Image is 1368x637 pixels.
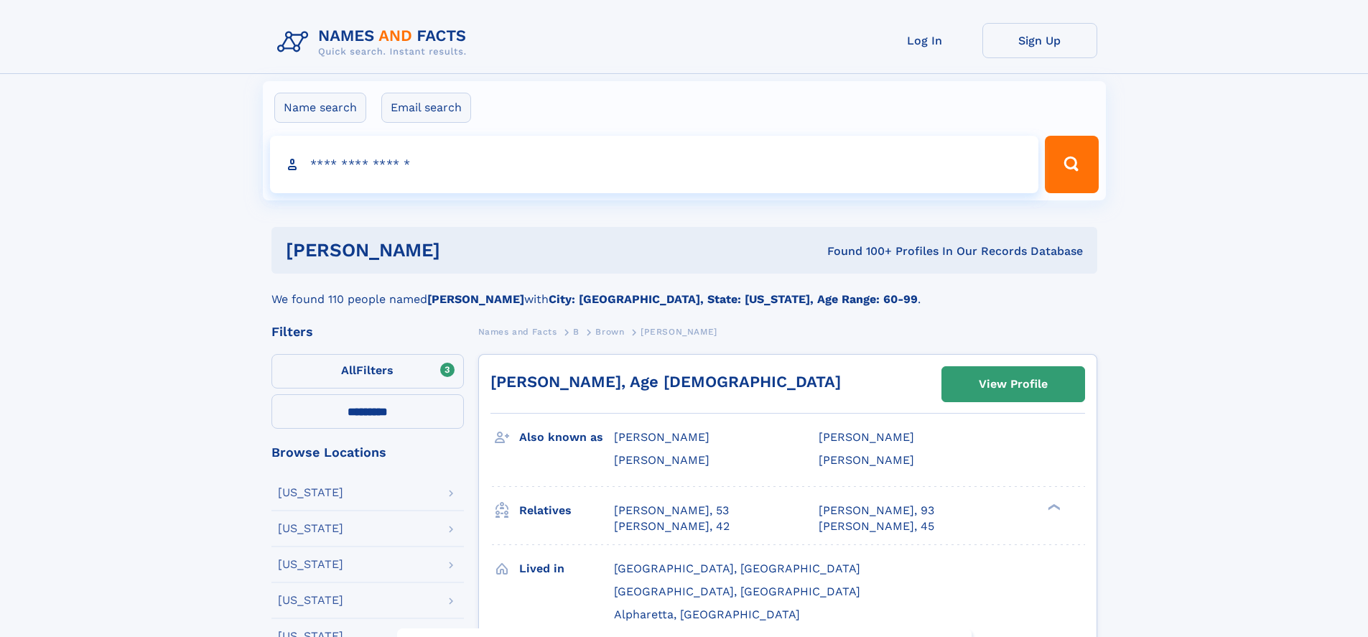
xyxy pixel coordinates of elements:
[271,23,478,62] img: Logo Names and Facts
[819,453,914,467] span: [PERSON_NAME]
[274,93,366,123] label: Name search
[819,503,934,519] a: [PERSON_NAME], 93
[381,93,471,123] label: Email search
[271,354,464,389] label: Filters
[595,327,624,337] span: Brown
[271,325,464,338] div: Filters
[278,559,343,570] div: [US_STATE]
[614,430,709,444] span: [PERSON_NAME]
[633,243,1083,259] div: Found 100+ Profiles In Our Records Database
[519,557,614,581] h3: Lived in
[819,519,934,534] a: [PERSON_NAME], 45
[641,327,717,337] span: [PERSON_NAME]
[271,446,464,459] div: Browse Locations
[427,292,524,306] b: [PERSON_NAME]
[549,292,918,306] b: City: [GEOGRAPHIC_DATA], State: [US_STATE], Age Range: 60-99
[867,23,982,58] a: Log In
[595,322,624,340] a: Brown
[478,322,557,340] a: Names and Facts
[614,453,709,467] span: [PERSON_NAME]
[519,425,614,450] h3: Also known as
[278,487,343,498] div: [US_STATE]
[1045,136,1098,193] button: Search Button
[614,519,730,534] a: [PERSON_NAME], 42
[519,498,614,523] h3: Relatives
[819,430,914,444] span: [PERSON_NAME]
[979,368,1048,401] div: View Profile
[942,367,1084,401] a: View Profile
[1044,502,1061,511] div: ❯
[573,322,580,340] a: B
[614,503,729,519] a: [PERSON_NAME], 53
[341,363,356,377] span: All
[490,373,841,391] a: [PERSON_NAME], Age [DEMOGRAPHIC_DATA]
[278,595,343,606] div: [US_STATE]
[278,523,343,534] div: [US_STATE]
[271,274,1097,308] div: We found 110 people named with .
[982,23,1097,58] a: Sign Up
[573,327,580,337] span: B
[614,585,860,598] span: [GEOGRAPHIC_DATA], [GEOGRAPHIC_DATA]
[286,241,634,259] h1: [PERSON_NAME]
[270,136,1039,193] input: search input
[614,562,860,575] span: [GEOGRAPHIC_DATA], [GEOGRAPHIC_DATA]
[614,608,800,621] span: Alpharetta, [GEOGRAPHIC_DATA]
